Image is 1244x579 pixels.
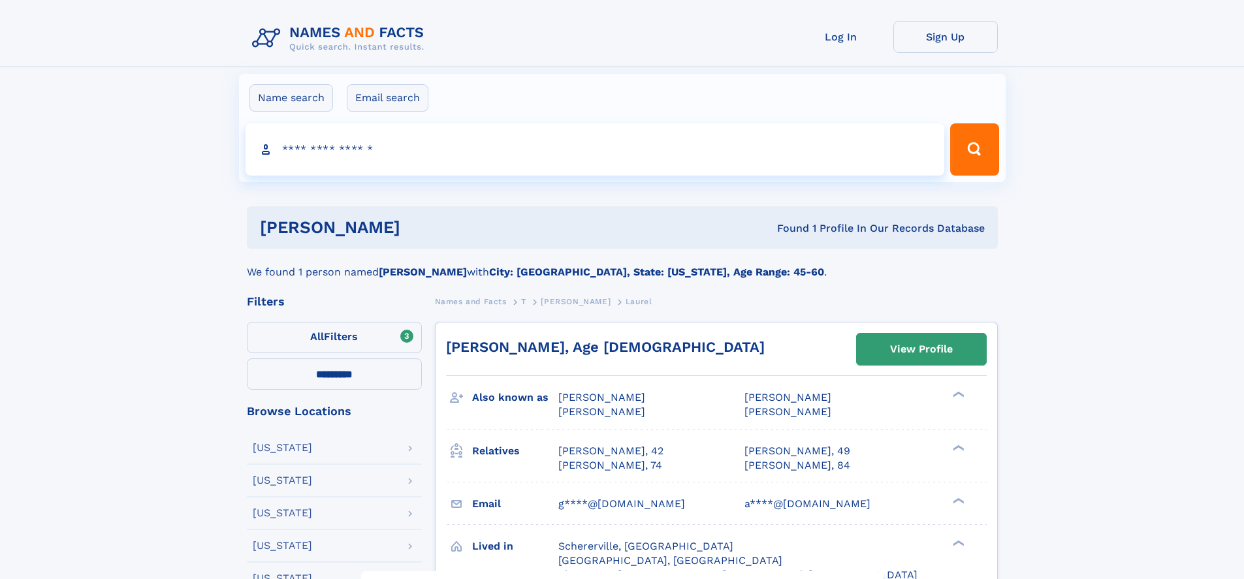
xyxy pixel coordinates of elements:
[541,297,611,306] span: [PERSON_NAME]
[435,293,507,309] a: Names and Facts
[310,330,324,343] span: All
[260,219,589,236] h1: [PERSON_NAME]
[558,458,662,473] a: [PERSON_NAME], 74
[247,249,998,280] div: We found 1 person named with .
[949,390,965,399] div: ❯
[626,297,652,306] span: Laurel
[893,21,998,53] a: Sign Up
[379,266,467,278] b: [PERSON_NAME]
[950,123,998,176] button: Search Button
[558,405,645,418] span: [PERSON_NAME]
[521,297,526,306] span: T
[253,443,312,453] div: [US_STATE]
[558,540,733,552] span: Schererville, [GEOGRAPHIC_DATA]
[489,266,824,278] b: City: [GEOGRAPHIC_DATA], State: [US_STATE], Age Range: 45-60
[744,444,850,458] a: [PERSON_NAME], 49
[744,405,831,418] span: [PERSON_NAME]
[472,440,558,462] h3: Relatives
[890,334,953,364] div: View Profile
[744,391,831,403] span: [PERSON_NAME]
[347,84,428,112] label: Email search
[857,334,986,365] a: View Profile
[521,293,526,309] a: T
[472,535,558,557] h3: Lived in
[253,475,312,486] div: [US_STATE]
[253,508,312,518] div: [US_STATE]
[253,540,312,551] div: [US_STATE]
[446,339,765,355] a: [PERSON_NAME], Age [DEMOGRAPHIC_DATA]
[541,293,611,309] a: [PERSON_NAME]
[949,539,965,547] div: ❯
[247,21,435,56] img: Logo Names and Facts
[558,554,782,567] span: [GEOGRAPHIC_DATA], [GEOGRAPHIC_DATA]
[558,391,645,403] span: [PERSON_NAME]
[558,444,663,458] a: [PERSON_NAME], 42
[472,493,558,515] h3: Email
[949,496,965,505] div: ❯
[247,322,422,353] label: Filters
[249,84,333,112] label: Name search
[472,386,558,409] h3: Also known as
[744,458,850,473] a: [PERSON_NAME], 84
[247,296,422,307] div: Filters
[949,443,965,452] div: ❯
[789,21,893,53] a: Log In
[247,405,422,417] div: Browse Locations
[588,221,985,236] div: Found 1 Profile In Our Records Database
[246,123,945,176] input: search input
